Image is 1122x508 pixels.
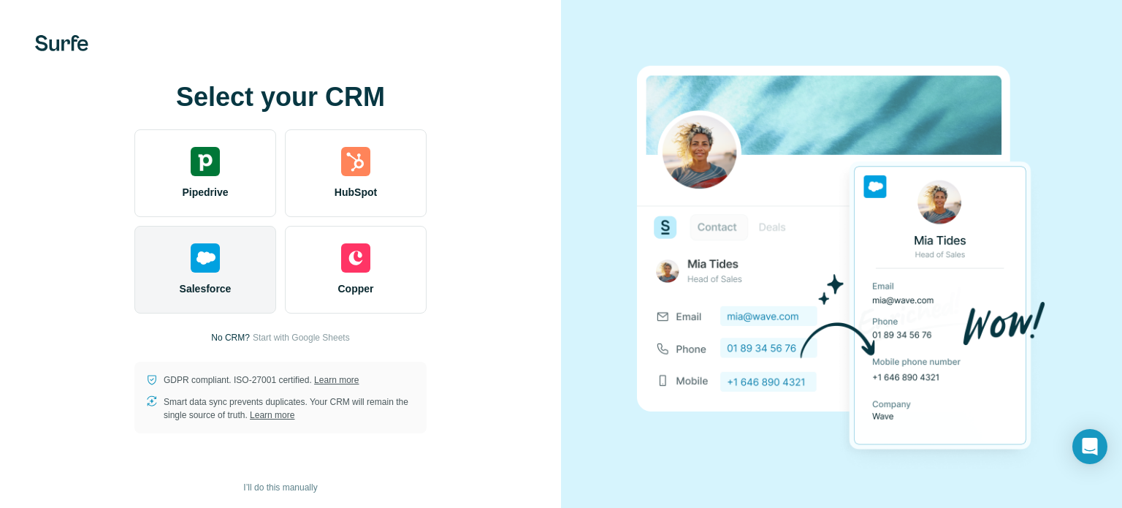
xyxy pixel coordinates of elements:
[191,147,220,176] img: pipedrive's logo
[164,395,415,422] p: Smart data sync prevents duplicates. Your CRM will remain the single source of truth.
[335,185,377,200] span: HubSpot
[180,281,232,296] span: Salesforce
[35,35,88,51] img: Surfe's logo
[191,243,220,273] img: salesforce's logo
[250,410,294,420] a: Learn more
[164,374,359,387] p: GDPR compliant. ISO-27001 certified.
[211,331,250,344] p: No CRM?
[341,147,370,176] img: hubspot's logo
[341,243,370,273] img: copper's logo
[233,477,327,498] button: I’ll do this manually
[314,375,359,385] a: Learn more
[134,83,427,112] h1: Select your CRM
[243,481,317,494] span: I’ll do this manually
[1072,429,1107,464] div: Open Intercom Messenger
[637,41,1046,475] img: SALESFORCE image
[182,185,228,200] span: Pipedrive
[253,331,350,344] button: Start with Google Sheets
[338,281,374,296] span: Copper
